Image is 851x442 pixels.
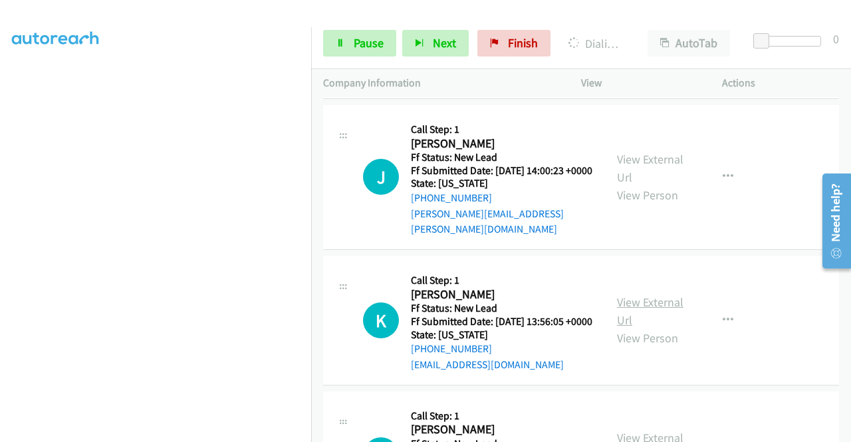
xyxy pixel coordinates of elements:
[477,30,550,56] a: Finish
[411,191,492,204] a: [PHONE_NUMBER]
[323,75,557,91] p: Company Information
[433,35,456,51] span: Next
[648,30,730,56] button: AutoTab
[568,35,624,53] p: Dialing [PERSON_NAME]
[722,75,839,91] p: Actions
[411,287,592,302] h2: [PERSON_NAME]
[508,35,538,51] span: Finish
[411,177,593,190] h5: State: [US_STATE]
[411,164,593,177] h5: Ff Submitted Date: [DATE] 14:00:23 +0000
[411,302,592,315] h5: Ff Status: New Lead
[323,30,396,56] a: Pause
[363,302,399,338] h1: K
[760,36,821,47] div: Delay between calls (in seconds)
[411,409,592,423] h5: Call Step: 1
[363,159,399,195] h1: J
[411,328,592,342] h5: State: [US_STATE]
[411,207,564,236] a: [PERSON_NAME][EMAIL_ADDRESS][PERSON_NAME][DOMAIN_NAME]
[617,152,683,185] a: View External Url
[833,30,839,48] div: 0
[411,274,592,287] h5: Call Step: 1
[617,187,678,203] a: View Person
[402,30,469,56] button: Next
[411,136,593,152] h2: [PERSON_NAME]
[581,75,698,91] p: View
[617,294,683,328] a: View External Url
[411,123,593,136] h5: Call Step: 1
[411,315,592,328] h5: Ff Submitted Date: [DATE] 13:56:05 +0000
[363,159,399,195] div: The call is yet to be attempted
[411,422,592,437] h2: [PERSON_NAME]
[617,330,678,346] a: View Person
[411,358,564,371] a: [EMAIL_ADDRESS][DOMAIN_NAME]
[363,302,399,338] div: The call is yet to be attempted
[411,151,593,164] h5: Ff Status: New Lead
[411,342,492,355] a: [PHONE_NUMBER]
[354,35,384,51] span: Pause
[813,168,851,274] iframe: Resource Center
